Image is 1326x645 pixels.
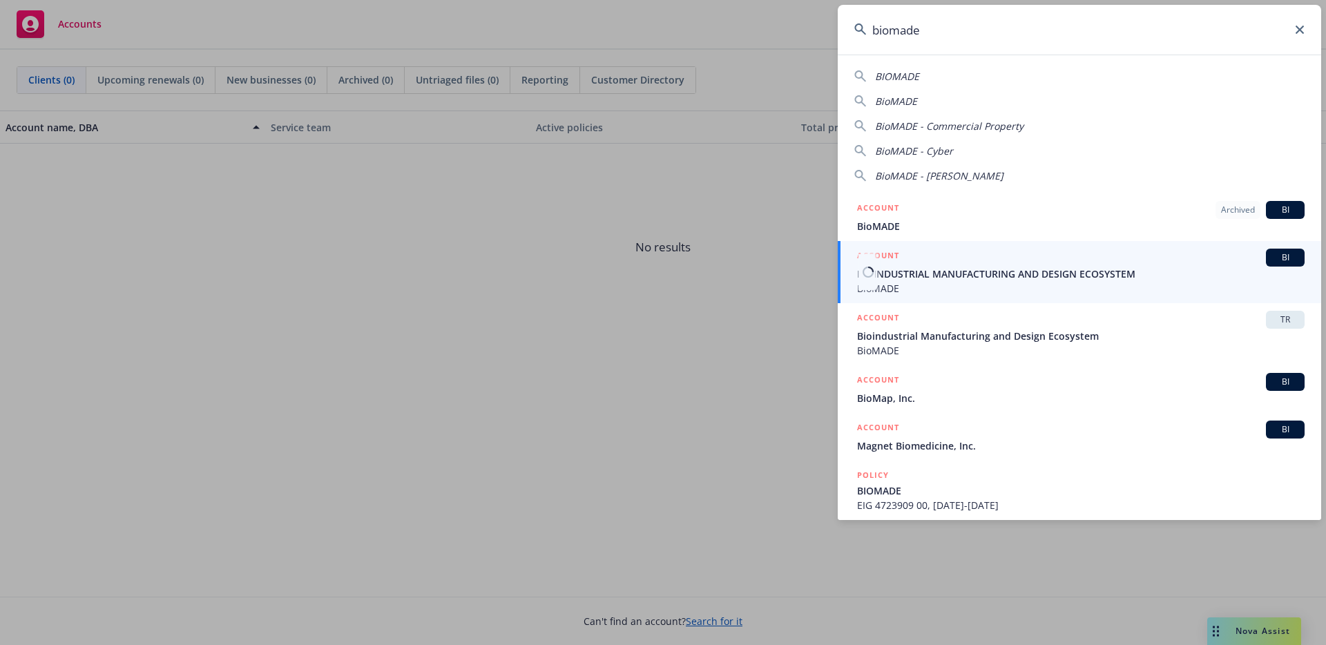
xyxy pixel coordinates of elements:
input: Search... [838,5,1321,55]
span: Archived [1221,204,1255,216]
span: BioMADE - Cyber [875,144,953,157]
span: BioMADE [857,281,1305,296]
span: BI [1271,423,1299,436]
span: BioMADE [875,95,917,108]
h5: POLICY [857,468,889,482]
h5: ACCOUNT [857,421,899,437]
span: BI [1271,204,1299,216]
span: EIG 4723909 00, [DATE]-[DATE] [857,498,1305,512]
a: ACCOUNTBIBioMap, Inc. [838,365,1321,413]
span: BIOMADE [857,483,1305,498]
a: POLICYBIOMADEEIG 4723909 00, [DATE]-[DATE] [838,461,1321,520]
span: BI [1271,251,1299,264]
h5: ACCOUNT [857,373,899,389]
h5: ACCOUNT [857,201,899,218]
h5: ACCOUNT [857,311,899,327]
a: ACCOUNTBIMagnet Biomedicine, Inc. [838,413,1321,461]
span: Magnet Biomedicine, Inc. [857,439,1305,453]
span: BioMADE - Commercial Property [875,119,1024,133]
span: Bioindustrial Manufacturing and Design Ecosystem [857,329,1305,343]
a: ACCOUNTTRBioindustrial Manufacturing and Design EcosystemBioMADE [838,303,1321,365]
span: BIOINDUSTRIAL MANUFACTURING AND DESIGN ECOSYSTEM [857,267,1305,281]
span: BioMap, Inc. [857,391,1305,405]
span: BI [1271,376,1299,388]
span: BioMADE [857,219,1305,233]
span: BioMADE [857,343,1305,358]
span: BIOMADE [875,70,919,83]
a: ACCOUNTBIBIOINDUSTRIAL MANUFACTURING AND DESIGN ECOSYSTEMBioMADE [838,241,1321,303]
span: TR [1271,314,1299,326]
span: BioMADE - [PERSON_NAME] [875,169,1003,182]
h5: ACCOUNT [857,249,899,265]
a: ACCOUNTArchivedBIBioMADE [838,193,1321,241]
